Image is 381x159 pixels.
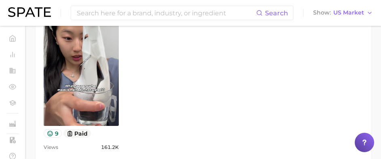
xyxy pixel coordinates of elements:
[8,7,51,17] img: SPATE
[265,9,288,17] span: Search
[311,8,375,18] button: ShowUS Market
[76,6,256,20] input: Search here for a brand, industry, or ingredient
[44,129,62,138] button: 9
[44,142,58,152] span: Views
[333,10,364,15] span: US Market
[313,10,331,15] span: Show
[101,142,119,152] span: 161.2k
[63,129,91,138] button: paid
